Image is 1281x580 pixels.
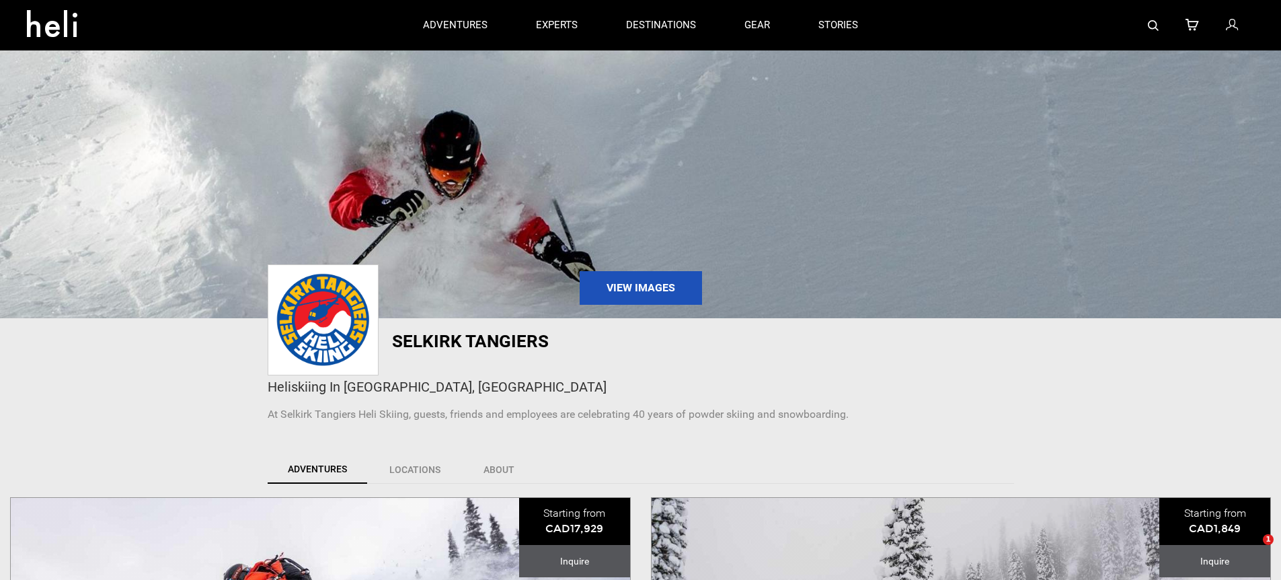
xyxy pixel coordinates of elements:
h1: Selkirk Tangiers [392,332,769,351]
p: At Selkirk Tangiers Heli Skiing, guests, friends and employees are celebrating 40 years of powder... [268,407,1014,423]
div: Heliskiing In [GEOGRAPHIC_DATA], [GEOGRAPHIC_DATA] [268,377,1014,397]
p: destinations [626,18,696,32]
img: b7c9005a67764c1fdc1ea0aaa7ccaed8.png [271,268,375,371]
a: View Images [580,271,702,305]
p: experts [536,18,578,32]
a: Locations [368,456,461,484]
a: About [463,456,535,484]
span: 1 [1263,534,1274,545]
img: search-bar-icon.svg [1148,20,1159,31]
p: adventures [423,18,488,32]
iframe: Intercom live chat [1235,534,1268,567]
a: Adventures [268,456,367,484]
